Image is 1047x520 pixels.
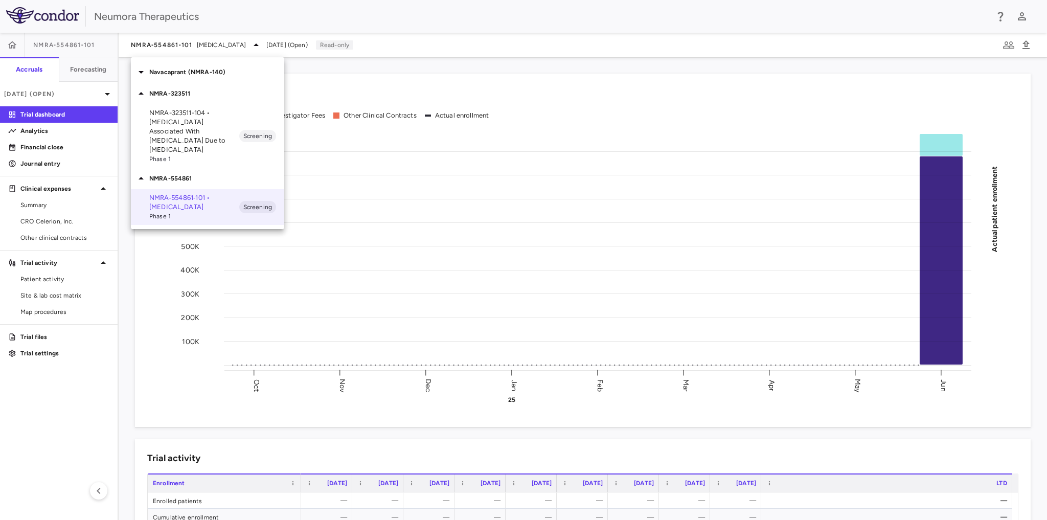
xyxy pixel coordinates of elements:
[149,212,239,221] span: Phase 1
[149,193,239,212] p: NMRA‐554861‐101 • [MEDICAL_DATA]
[149,174,284,183] p: NMRA-554861
[149,89,284,98] p: NMRA-323511
[149,154,239,164] span: Phase 1
[239,131,276,141] span: Screening
[149,67,284,77] p: Navacaprant (NMRA-140)
[131,168,284,189] div: NMRA-554861
[131,83,284,104] div: NMRA-323511
[131,104,284,168] div: NMRA-323511-104 • [MEDICAL_DATA] Associated With [MEDICAL_DATA] Due to [MEDICAL_DATA]Phase 1Scree...
[149,108,239,154] p: NMRA-323511-104 • [MEDICAL_DATA] Associated With [MEDICAL_DATA] Due to [MEDICAL_DATA]
[131,189,284,225] div: NMRA‐554861‐101 • [MEDICAL_DATA]Phase 1Screening
[131,61,284,83] div: Navacaprant (NMRA-140)
[239,202,276,212] span: Screening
